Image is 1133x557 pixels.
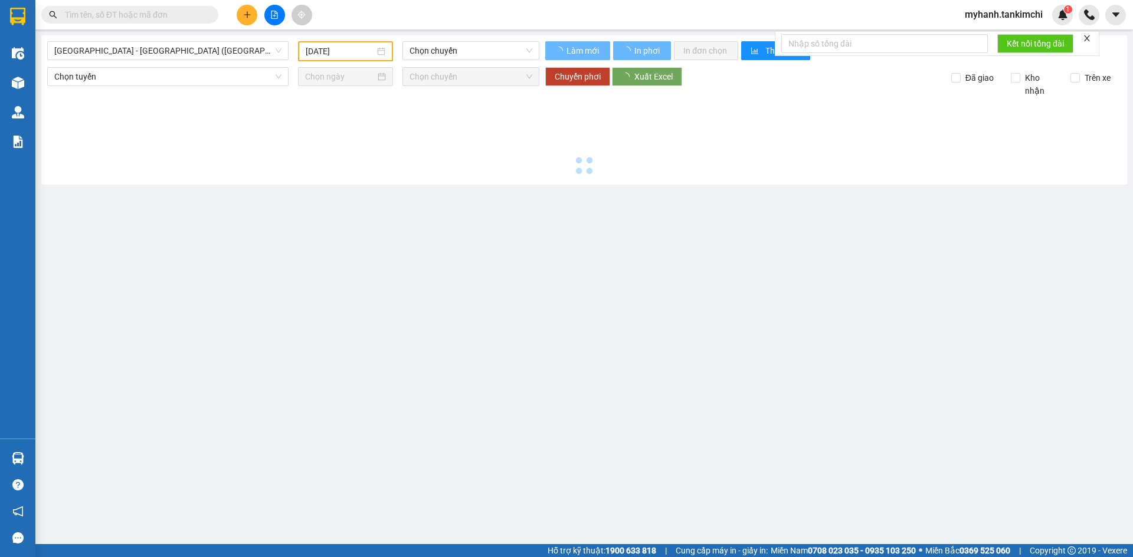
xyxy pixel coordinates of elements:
[306,45,375,58] input: 12/08/2025
[1084,9,1095,20] img: phone-icon
[1020,71,1062,97] span: Kho nhận
[674,41,738,60] button: In đơn chọn
[237,5,257,25] button: plus
[243,11,251,19] span: plus
[12,452,24,464] img: warehouse-icon
[1066,5,1070,14] span: 1
[12,106,24,118] img: warehouse-icon
[1105,5,1126,25] button: caret-down
[955,7,1052,22] span: myhanh.tankimchi
[264,5,285,25] button: file-add
[665,544,667,557] span: |
[676,544,768,557] span: Cung cấp máy in - giấy in:
[960,546,1010,555] strong: 0369 525 060
[270,11,279,19] span: file-add
[765,44,801,57] span: Thống kê
[623,47,633,55] span: loading
[54,68,281,85] span: Chọn tuyến
[12,77,24,89] img: warehouse-icon
[555,47,565,55] span: loading
[297,11,306,19] span: aim
[12,532,24,543] span: message
[12,506,24,517] span: notification
[410,68,532,85] span: Chọn chuyến
[808,546,916,555] strong: 0708 023 035 - 0935 103 250
[49,11,57,19] span: search
[997,34,1073,53] button: Kết nối tổng đài
[634,44,662,57] span: In phơi
[292,5,312,25] button: aim
[566,44,601,57] span: Làm mới
[613,41,671,60] button: In phơi
[305,70,375,83] input: Chọn ngày
[751,47,761,56] span: bar-chart
[54,42,281,60] span: Đà Nẵng - Hà Nội (Hàng)
[919,548,922,553] span: ⚪️
[771,544,916,557] span: Miền Nam
[545,41,610,60] button: Làm mới
[10,8,25,25] img: logo-vxr
[545,67,610,86] button: Chuyển phơi
[1067,546,1076,555] span: copyright
[612,67,682,86] button: Xuất Excel
[410,42,532,60] span: Chọn chuyến
[1007,37,1064,50] span: Kết nối tổng đài
[12,136,24,148] img: solution-icon
[548,544,656,557] span: Hỗ trợ kỹ thuật:
[605,546,656,555] strong: 1900 633 818
[925,544,1010,557] span: Miền Bắc
[1111,9,1121,20] span: caret-down
[1019,544,1021,557] span: |
[12,47,24,60] img: warehouse-icon
[12,479,24,490] span: question-circle
[741,41,810,60] button: bar-chartThống kê
[1057,9,1068,20] img: icon-new-feature
[781,34,988,53] input: Nhập số tổng đài
[65,8,204,21] input: Tìm tên, số ĐT hoặc mã đơn
[961,71,998,84] span: Đã giao
[1064,5,1072,14] sup: 1
[1083,34,1091,42] span: close
[1080,71,1115,84] span: Trên xe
